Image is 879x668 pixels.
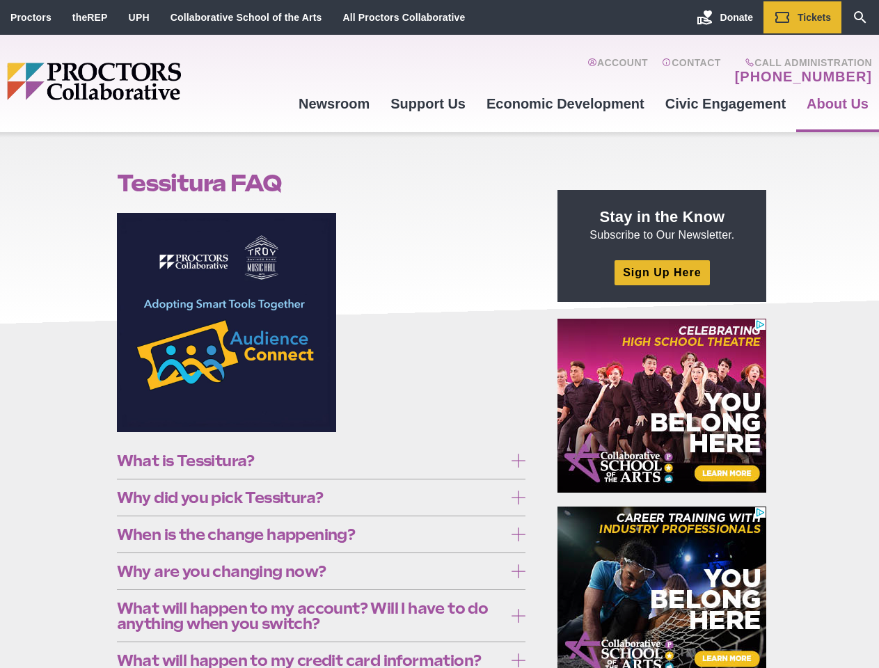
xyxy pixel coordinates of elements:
[731,57,872,68] span: Call Administration
[574,207,750,243] p: Subscribe to Our Newsletter.
[10,12,52,23] a: Proctors
[662,57,721,85] a: Contact
[7,63,288,100] img: Proctors logo
[117,490,505,505] span: Why did you pick Tessitura?
[72,12,108,23] a: theREP
[117,601,505,631] span: What will happen to my account? Will I have to do anything when you switch?
[798,12,831,23] span: Tickets
[117,170,526,196] h1: Tessitura FAQ
[117,564,505,579] span: Why are you changing now?
[763,1,841,33] a: Tickets
[796,85,879,122] a: About Us
[720,12,753,23] span: Donate
[171,12,322,23] a: Collaborative School of the Arts
[841,1,879,33] a: Search
[117,453,505,468] span: What is Tessitura?
[476,85,655,122] a: Economic Development
[557,319,766,493] iframe: Advertisement
[735,68,872,85] a: [PHONE_NUMBER]
[655,85,796,122] a: Civic Engagement
[117,527,505,542] span: When is the change happening?
[288,85,380,122] a: Newsroom
[615,260,709,285] a: Sign Up Here
[686,1,763,33] a: Donate
[380,85,476,122] a: Support Us
[342,12,465,23] a: All Proctors Collaborative
[129,12,150,23] a: UPH
[117,653,505,668] span: What will happen to my credit card information?
[600,208,725,225] strong: Stay in the Know
[587,57,648,85] a: Account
